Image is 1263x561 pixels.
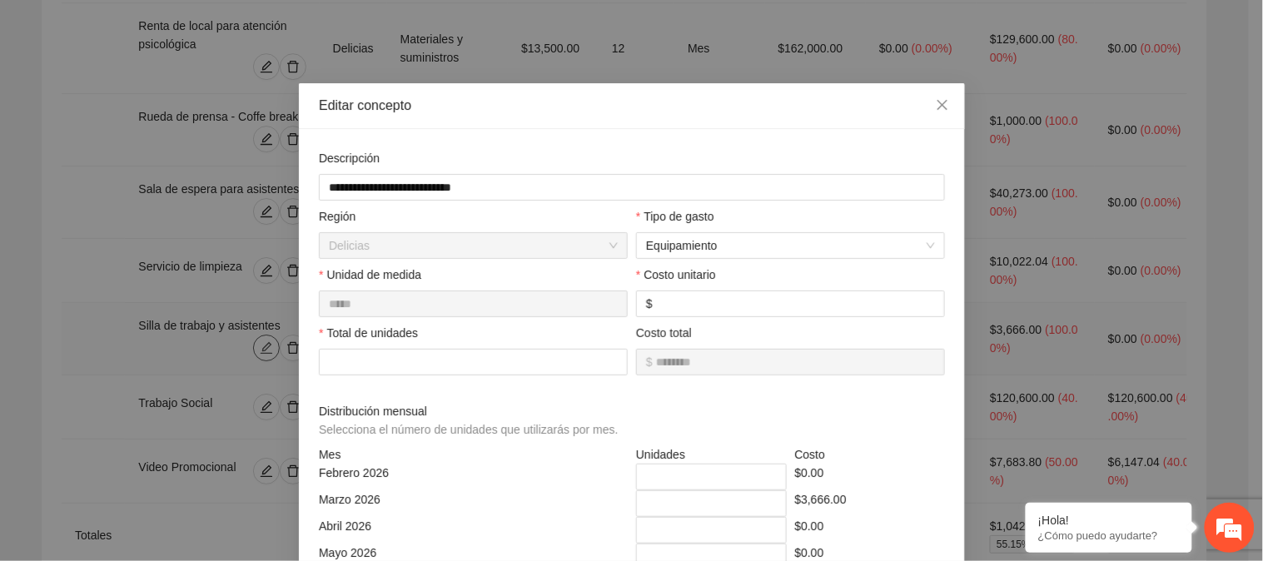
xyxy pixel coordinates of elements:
[329,233,618,258] span: Delicias
[319,207,356,226] label: Región
[646,233,935,258] span: Equipamiento
[315,490,632,517] div: Marzo 2026
[1038,514,1180,527] div: ¡Hola!
[319,423,619,436] span: Selecciona el número de unidades que utilizarás por mes.
[319,266,421,284] label: Unidad de medida
[632,445,791,464] div: Unidades
[319,97,945,115] div: Editar concepto
[636,324,692,342] label: Costo total
[315,517,632,544] div: Abril 2026
[319,324,418,342] label: Total de unidades
[315,464,632,490] div: Febrero 2026
[636,207,714,226] label: Tipo de gasto
[936,98,949,112] span: close
[97,185,230,353] span: Estamos en línea.
[87,85,280,107] div: Chatee con nosotros ahora
[636,266,716,284] label: Costo unitario
[790,445,949,464] div: Costo
[646,295,653,313] span: $
[319,402,624,439] span: Distribución mensual
[790,490,949,517] div: $3,666.00
[273,8,313,48] div: Minimizar ventana de chat en vivo
[1038,529,1180,542] p: ¿Cómo puedo ayudarte?
[920,83,965,128] button: Close
[315,445,632,464] div: Mes
[646,353,653,371] span: $
[790,517,949,544] div: $0.00
[8,380,317,438] textarea: Escriba su mensaje y pulse “Intro”
[790,464,949,490] div: $0.00
[319,149,380,167] label: Descripción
